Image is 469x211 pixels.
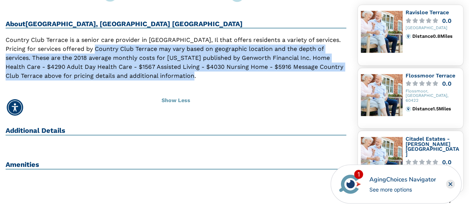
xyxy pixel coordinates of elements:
div: 0.0 [442,159,451,165]
div: Close [446,180,455,189]
h2: Amenities [6,160,346,169]
div: See more options [369,186,436,193]
div: 1 [354,170,363,179]
div: 0.0 [442,81,451,86]
p: Country Club Terrace is a senior care provider in [GEOGRAPHIC_DATA], Il that offers residents a v... [6,36,346,80]
a: Flossmoor Terrace [406,73,455,79]
div: AgingChoices Navigator [369,175,436,184]
div: 0.0 [442,18,451,24]
div: Flossmoor, [GEOGRAPHIC_DATA], 60422 [406,89,460,103]
a: 0.0 [406,81,460,86]
div: Distance 0.8 Miles [412,34,460,39]
img: distance.svg [406,106,411,111]
div: [GEOGRAPHIC_DATA] [406,26,460,31]
h2: About [GEOGRAPHIC_DATA], [GEOGRAPHIC_DATA] [GEOGRAPHIC_DATA] [6,20,346,29]
a: Citadel Estates - [PERSON_NAME][GEOGRAPHIC_DATA] [406,136,459,157]
div: Distance 1.5 Miles [412,106,460,111]
img: distance.svg [406,34,411,39]
div: Accessibility Menu [7,99,23,116]
a: 0.0 [406,18,460,24]
img: avatar [337,171,363,197]
h2: Additional Details [6,126,346,135]
button: Show Less [6,92,346,109]
a: Ravisloe Terrace [406,9,449,15]
a: 0.0 [406,159,460,165]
